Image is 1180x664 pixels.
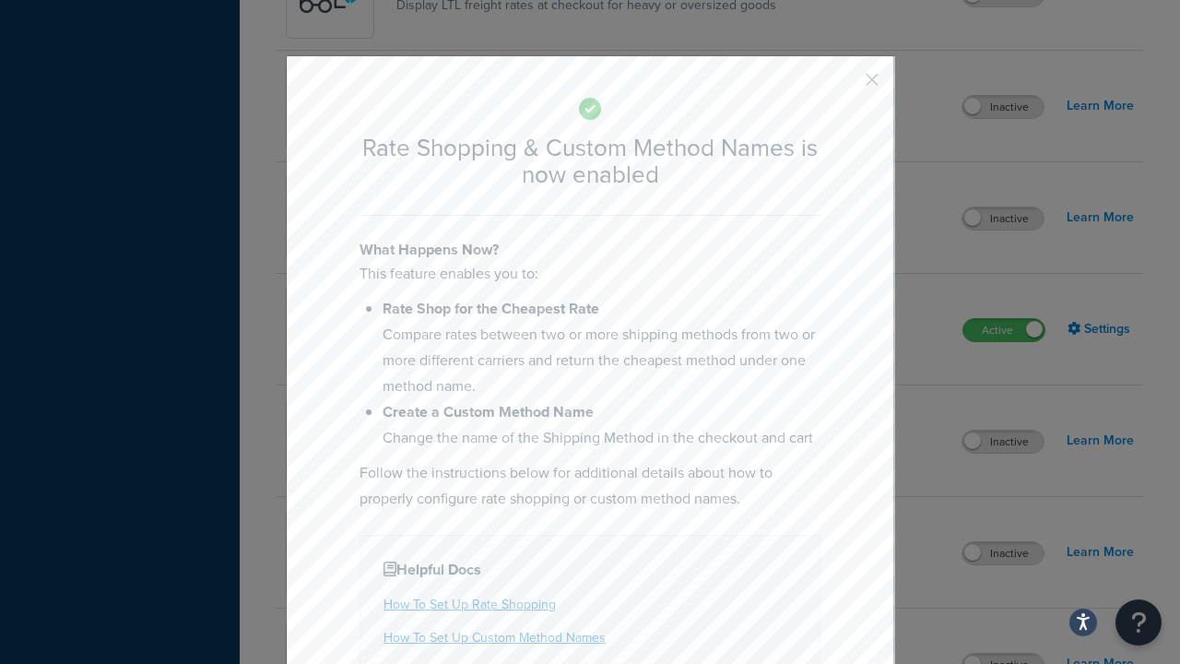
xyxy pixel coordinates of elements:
[383,595,556,614] a: How To Set Up Rate Shopping
[383,559,796,581] h4: Helpful Docs
[383,298,599,319] b: Rate Shop for the Cheapest Rate
[383,296,820,399] li: Compare rates between two or more shipping methods from two or more different carriers and return...
[360,239,820,261] h4: What Happens Now?
[360,135,820,187] h2: Rate Shopping & Custom Method Names is now enabled
[360,261,820,287] p: This feature enables you to:
[383,401,594,422] b: Create a Custom Method Name
[360,460,820,512] p: Follow the instructions below for additional details about how to properly configure rate shoppin...
[383,399,820,451] li: Change the name of the Shipping Method in the checkout and cart
[383,628,606,647] a: How To Set Up Custom Method Names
